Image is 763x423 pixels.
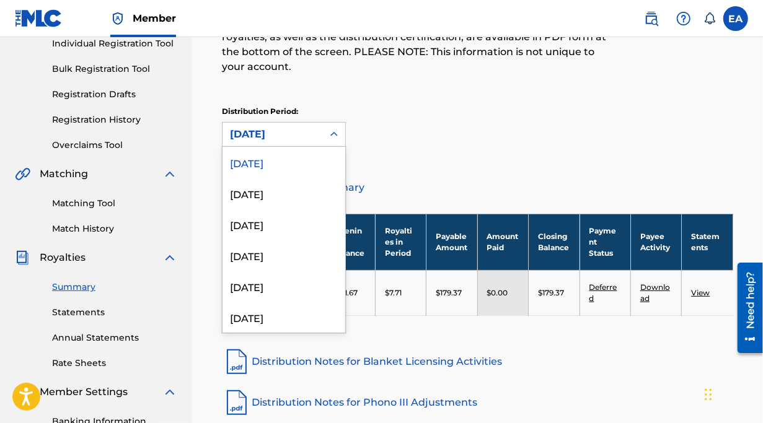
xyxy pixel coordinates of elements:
div: Notifications [703,12,716,25]
a: Deferred [589,282,617,303]
a: Match History [52,222,177,235]
a: Matching Tool [52,197,177,210]
th: Royalties in Period [375,214,426,270]
th: Statements [682,214,733,270]
a: Bulk Registration Tool [52,63,177,76]
img: expand [162,250,177,265]
img: help [676,11,691,26]
img: pdf [222,347,252,377]
img: MLC Logo [15,9,63,27]
p: Distribution Period: [222,106,346,117]
a: Registration History [52,113,177,126]
div: [DATE] [223,147,345,178]
th: Payee Activity [631,214,682,270]
p: $7.71 [385,287,402,299]
img: Top Rightsholder [110,11,125,26]
iframe: Resource Center [728,258,763,358]
p: $179.37 [436,287,462,299]
a: Rate Sheets [52,357,177,370]
th: Closing Balance [529,214,580,270]
a: Summary [52,281,177,294]
img: Member Settings [15,385,30,399]
div: [DATE] [223,240,345,271]
div: [DATE] [223,271,345,302]
div: User Menu [723,6,748,31]
span: Member [133,11,176,25]
th: Amount Paid [477,214,528,270]
div: [DATE] [223,178,345,209]
p: Notes on blanket licensing activities and dates for historical unmatched royalties, as well as th... [222,15,615,74]
p: $0.00 [487,287,508,299]
a: View [691,288,710,297]
a: Distribution Summary [222,173,733,203]
span: Member Settings [40,385,128,399]
div: Drag [705,376,712,413]
a: Annual Statements [52,331,177,344]
th: Opening Balance [324,214,375,270]
a: Public Search [639,6,664,31]
a: Individual Registration Tool [52,37,177,50]
a: Registration Drafts [52,88,177,101]
p: $179.37 [538,287,564,299]
div: [DATE] [223,302,345,333]
th: Payable Amount [426,214,477,270]
div: [DATE] [230,127,315,142]
span: Matching [40,167,88,181]
a: Download [640,282,670,303]
img: pdf [222,388,252,417]
a: Statements [52,306,177,319]
a: Overclaims Tool [52,139,177,152]
a: Distribution Notes for Blanket Licensing Activities [222,347,733,377]
iframe: Chat Widget [701,364,763,423]
img: Matching [15,167,30,181]
div: Help [671,6,696,31]
a: Distribution Notes for Phono III Adjustments [222,388,733,417]
img: expand [162,385,177,399]
img: search [644,11,659,26]
span: Royalties [40,250,86,265]
div: [DATE] [223,209,345,240]
th: Payment Status [580,214,630,270]
img: expand [162,167,177,181]
img: Royalties [15,250,30,265]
